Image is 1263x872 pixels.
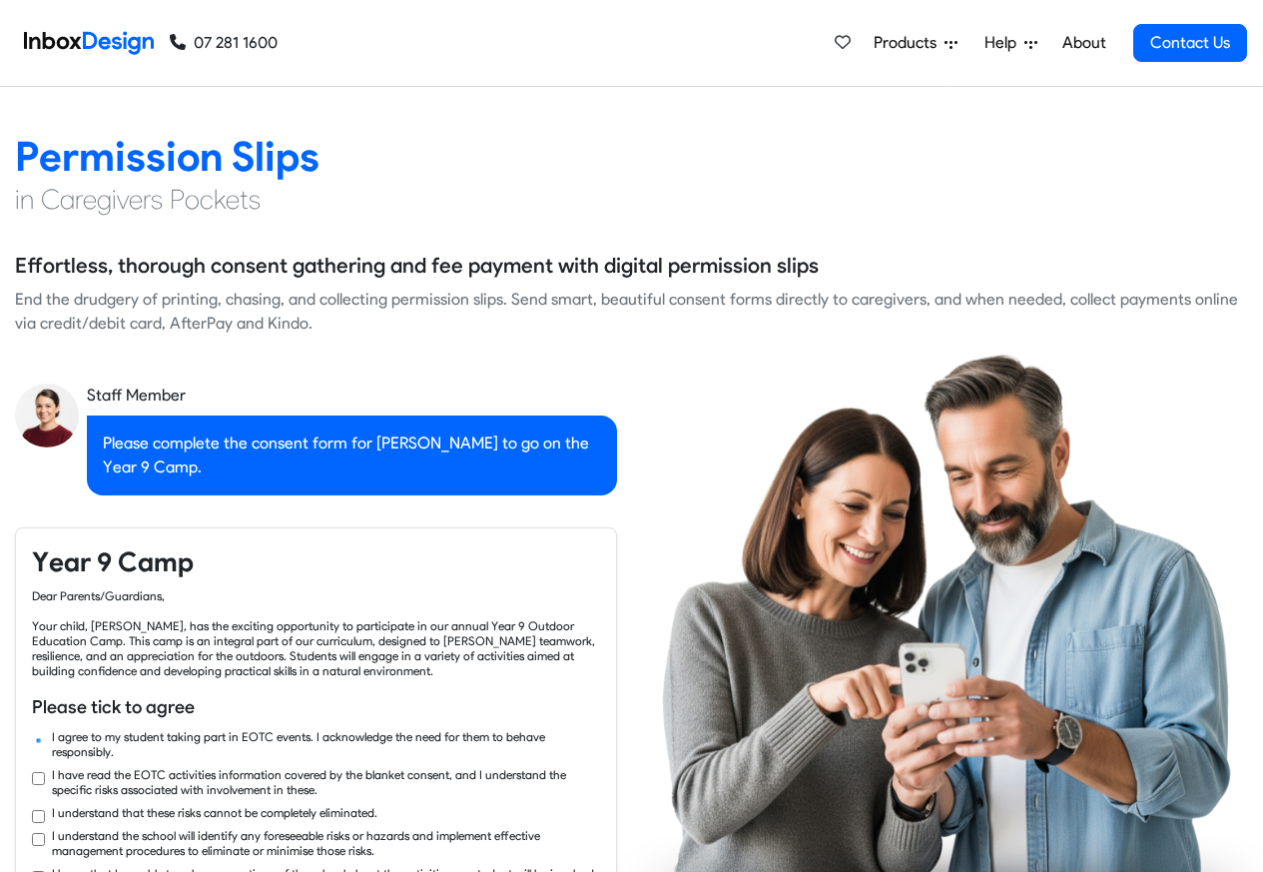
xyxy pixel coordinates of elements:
label: I understand the school will identify any foreseeable risks or hazards and implement effective ma... [52,828,600,858]
h4: Year 9 Camp [32,544,600,580]
h4: in Caregivers Pockets [15,182,1248,218]
label: I have read the EOTC activities information covered by the blanket consent, and I understand the ... [52,767,600,797]
span: Products [874,31,945,55]
div: Dear Parents/Guardians, Your child, [PERSON_NAME], has the exciting opportunity to participate in... [32,588,600,678]
a: 07 281 1600 [170,31,278,55]
h2: Permission Slips [15,131,1248,182]
label: I agree to my student taking part in EOTC events. I acknowledge the need for them to behave respo... [52,729,600,759]
div: Please complete the consent form for [PERSON_NAME] to go on the Year 9 Camp. [87,416,617,495]
a: Help [976,23,1045,63]
div: Staff Member [87,384,617,408]
span: Help [984,31,1024,55]
label: I understand that these risks cannot be completely eliminated. [52,805,377,820]
h6: Please tick to agree [32,694,600,720]
div: End the drudgery of printing, chasing, and collecting permission slips. Send smart, beautiful con... [15,288,1248,336]
h5: Effortless, thorough consent gathering and fee payment with digital permission slips [15,251,819,281]
a: About [1056,23,1111,63]
a: Contact Us [1133,24,1247,62]
img: staff_avatar.png [15,384,79,447]
a: Products [866,23,965,63]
